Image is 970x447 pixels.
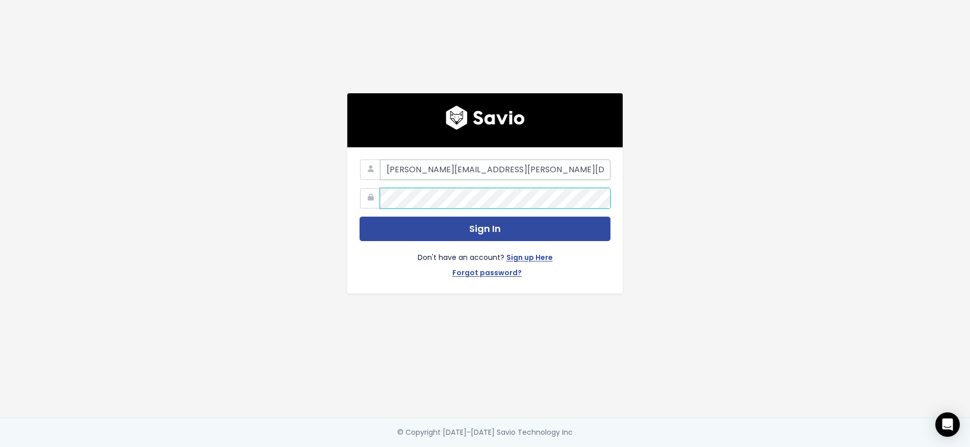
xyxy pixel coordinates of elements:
div: © Copyright [DATE]-[DATE] Savio Technology Inc [397,426,573,439]
a: Forgot password? [452,267,522,281]
a: Sign up Here [506,251,553,266]
div: Don't have an account? [360,241,610,281]
button: Sign In [360,217,610,242]
input: Your Work Email Address [380,160,610,180]
div: Open Intercom Messenger [935,412,960,437]
img: logo600x187.a314fd40982d.png [446,106,525,130]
